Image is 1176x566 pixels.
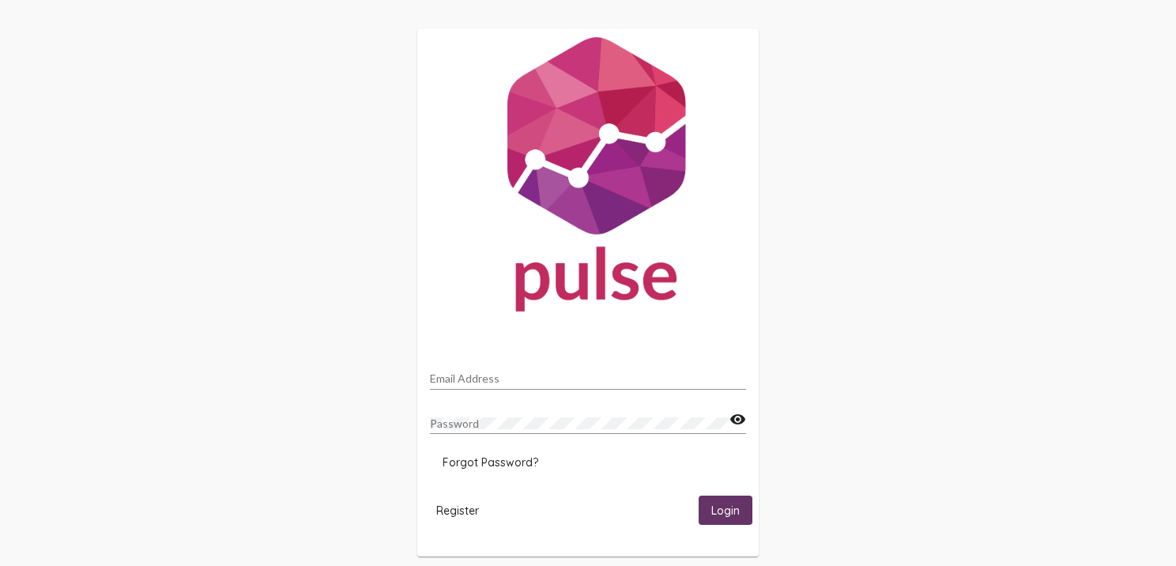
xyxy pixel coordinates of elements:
[711,504,740,518] span: Login
[699,496,752,525] button: Login
[436,504,479,518] span: Register
[729,410,746,429] mat-icon: visibility
[443,455,538,470] span: Forgot Password?
[417,28,759,327] img: Pulse For Good Logo
[424,496,492,525] button: Register
[430,448,551,477] button: Forgot Password?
